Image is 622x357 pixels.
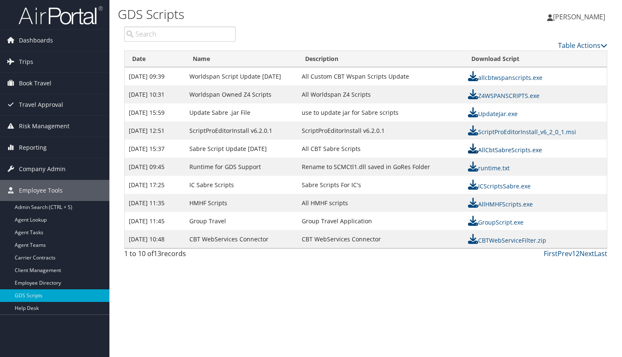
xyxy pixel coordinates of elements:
[124,249,236,263] div: 1 to 10 of records
[468,164,510,172] a: runtime.txt
[298,176,463,194] td: Sabre Scripts For IC's
[468,146,542,154] a: AllCbtSabreScripts.exe
[464,51,607,67] th: Download Script: activate to sort column ascending
[185,230,298,248] td: CBT WebServices Connector
[579,249,594,258] a: Next
[118,5,448,23] h1: GDS Scripts
[468,92,540,100] a: Z4WSPANSCRIPTS.exe
[19,73,51,94] span: Book Travel
[185,85,298,103] td: Worldspan Owned Z4 Scripts
[185,212,298,230] td: Group Travel
[125,67,185,85] td: [DATE] 09:39
[468,74,542,82] a: allcbtwspanscripts.exe
[154,249,161,258] span: 13
[19,30,53,51] span: Dashboards
[298,212,463,230] td: Group Travel Application
[298,140,463,158] td: All CBT Sabre Scripts
[553,12,605,21] span: [PERSON_NAME]
[298,51,463,67] th: Description: activate to sort column ascending
[185,103,298,122] td: Update Sabre .jar File
[19,51,33,72] span: Trips
[19,180,63,201] span: Employee Tools
[558,41,607,50] a: Table Actions
[468,236,546,244] a: CBTWebServiceFilter.zip
[19,159,66,180] span: Company Admin
[185,140,298,158] td: Sabre Script Update [DATE]
[125,158,185,176] td: [DATE] 09:45
[576,249,579,258] a: 2
[185,67,298,85] td: Worldspan Script Update [DATE]
[298,230,463,248] td: CBT WebServices Connector
[594,249,607,258] a: Last
[468,182,531,190] a: ICScriptsSabre.exe
[19,5,103,25] img: airportal-logo.png
[185,158,298,176] td: Runtime for GDS Support
[125,51,185,67] th: Date: activate to sort column ascending
[185,122,298,140] td: ScriptProEditorInstall v6.2.0.1
[125,176,185,194] td: [DATE] 17:25
[185,51,298,67] th: Name: activate to sort column ascending
[298,158,463,176] td: Rename to SCMCtl1.dll saved in GoRes Folder
[468,128,576,136] a: ScriptProEditorInstall_v6_2_0_1.msi
[558,249,572,258] a: Prev
[125,194,185,212] td: [DATE] 11:35
[125,212,185,230] td: [DATE] 11:45
[298,103,463,122] td: use to update jar for Sabre scripts
[19,137,47,158] span: Reporting
[298,122,463,140] td: ScriptProEditorInstall v6.2.0.1
[547,4,614,29] a: [PERSON_NAME]
[185,176,298,194] td: IC Sabre Scripts
[125,140,185,158] td: [DATE] 15:37
[544,249,558,258] a: First
[19,116,69,137] span: Risk Management
[19,94,63,115] span: Travel Approval
[468,218,524,226] a: GroupScript.exe
[125,122,185,140] td: [DATE] 12:51
[298,194,463,212] td: All HMHF scripts
[125,103,185,122] td: [DATE] 15:59
[468,200,533,208] a: AllHMHFScripts.exe
[125,230,185,248] td: [DATE] 10:48
[124,26,236,42] input: Search
[125,85,185,103] td: [DATE] 10:31
[572,249,576,258] a: 1
[298,85,463,103] td: All Worldspan Z4 Scripts
[468,110,518,118] a: UpdateJar.exe
[298,67,463,85] td: All Custom CBT Wspan Scripts Update
[185,194,298,212] td: HMHF Scripts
